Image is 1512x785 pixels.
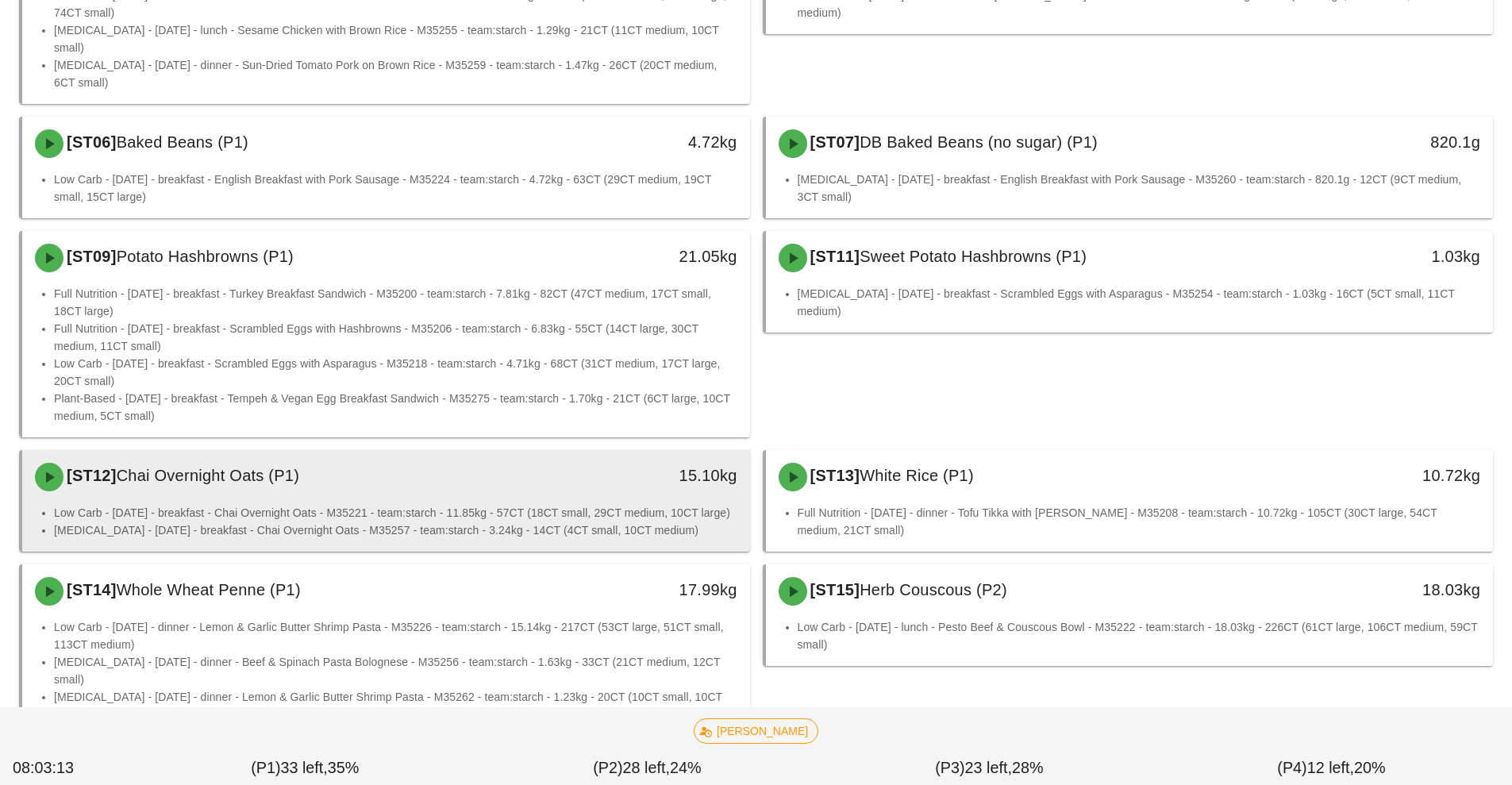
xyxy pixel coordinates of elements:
[117,133,248,151] span: Baked Beans (P1)
[575,129,737,155] div: 4.72kg
[798,618,1481,653] li: Low Carb - [DATE] - lunch - Pesto Beef & Couscous Bowl - M35222 - team:starch - 18.03kg - 226CT (...
[54,21,737,56] li: [MEDICAL_DATA] - [DATE] - lunch - Sesame Chicken with Brown Rice - M35255 - team:starch - 1.29kg ...
[807,133,860,151] span: [ST07]
[704,719,808,743] span: [PERSON_NAME]
[54,390,737,425] li: Plant-Based - [DATE] - breakfast - Tempeh & Vegan Egg Breakfast Sandwich - M35275 - team:starch -...
[54,504,737,521] li: Low Carb - [DATE] - breakfast - Chai Overnight Oats - M35221 - team:starch - 11.85kg - 57CT (18CT...
[54,355,737,390] li: Low Carb - [DATE] - breakfast - Scrambled Eggs with Asparagus - M35218 - team:starch - 4.71kg - 6...
[807,467,860,484] span: [ST13]
[798,171,1481,206] li: [MEDICAL_DATA] - [DATE] - breakfast - English Breakfast with Pork Sausage - M35260 - team:starch ...
[117,248,294,265] span: Potato Hashbrowns (P1)
[623,759,670,776] span: 28 left,
[54,56,737,91] li: [MEDICAL_DATA] - [DATE] - dinner - Sun-Dried Tomato Pork on Brown Rice - M35259 - team:starch - 1...
[54,688,737,723] li: [MEDICAL_DATA] - [DATE] - dinner - Lemon & Garlic Butter Shrimp Pasta - M35262 - team:starch - 1....
[1319,463,1480,488] div: 10.72kg
[54,320,737,355] li: Full Nutrition - [DATE] - breakfast - Scrambled Eggs with Hashbrowns - M35206 - team:starch - 6.8...
[1307,759,1354,776] span: 12 left,
[54,171,737,206] li: Low Carb - [DATE] - breakfast - English Breakfast with Pork Sausage - M35224 - team:starch - 4.72...
[807,248,860,265] span: [ST11]
[860,133,1098,151] span: DB Baked Beans (no sugar) (P1)
[1160,753,1502,783] div: (P4) 20%
[54,521,737,539] li: [MEDICAL_DATA] - [DATE] - breakfast - Chai Overnight Oats - M35257 - team:starch - 3.24kg - 14CT ...
[63,248,117,265] span: [ST09]
[575,463,737,488] div: 15.10kg
[860,248,1087,265] span: Sweet Potato Hashbrowns (P1)
[807,581,860,598] span: [ST15]
[1319,129,1480,155] div: 820.1g
[1319,244,1480,269] div: 1.03kg
[117,581,301,598] span: Whole Wheat Penne (P1)
[476,753,818,783] div: (P2) 24%
[10,753,134,783] div: 08:03:13
[63,467,117,484] span: [ST12]
[134,753,476,783] div: (P1) 35%
[54,618,737,653] li: Low Carb - [DATE] - dinner - Lemon & Garlic Butter Shrimp Pasta - M35226 - team:starch - 15.14kg ...
[798,504,1481,539] li: Full Nutrition - [DATE] - dinner - Tofu Tikka with [PERSON_NAME] - M35208 - team:starch - 10.72kg...
[63,133,117,151] span: [ST06]
[117,467,300,484] span: Chai Overnight Oats (P1)
[965,759,1012,776] span: 23 left,
[860,467,974,484] span: White Rice (P1)
[280,759,327,776] span: 33 left,
[54,653,737,688] li: [MEDICAL_DATA] - [DATE] - dinner - Beef & Spinach Pasta Bolognese - M35256 - team:starch - 1.63kg...
[575,577,737,602] div: 17.99kg
[63,581,117,598] span: [ST14]
[575,244,737,269] div: 21.05kg
[818,753,1160,783] div: (P3) 28%
[798,285,1481,320] li: [MEDICAL_DATA] - [DATE] - breakfast - Scrambled Eggs with Asparagus - M35254 - team:starch - 1.03...
[54,285,737,320] li: Full Nutrition - [DATE] - breakfast - Turkey Breakfast Sandwich - M35200 - team:starch - 7.81kg -...
[860,581,1007,598] span: Herb Couscous (P2)
[1319,577,1480,602] div: 18.03kg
